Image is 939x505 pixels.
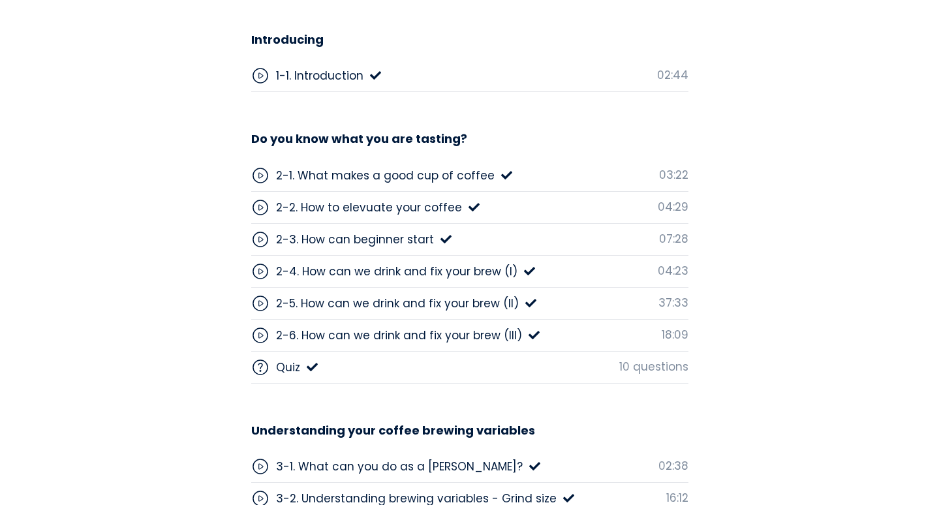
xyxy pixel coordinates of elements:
[276,167,495,184] div: 2-1. What makes a good cup of coffee
[658,294,688,311] div: 37:33
[276,327,522,344] div: 2-6. How can we drink and fix your brew (III)
[659,230,688,247] div: 07:28
[276,458,523,475] div: 3-1. What can you do as a [PERSON_NAME]?
[251,131,467,146] h3: Do you know what you are tasting?
[276,199,462,216] div: 2-2. How to elevuate your coffee
[276,263,517,280] div: 2-4. How can we drink and fix your brew (I)
[276,67,363,84] div: 1-1. Introduction
[658,262,688,279] div: 04:23
[659,166,688,183] div: 03:22
[662,326,688,343] div: 18:09
[657,67,688,84] div: 02:44
[658,457,688,474] div: 02:38
[276,231,434,248] div: 2-3. How can beginner start
[251,32,324,47] h3: Introducing
[658,198,688,215] div: 04:29
[619,358,688,375] div: 10 questions
[276,295,519,312] div: 2-5. How can we drink and fix your brew (II)
[276,359,300,376] div: Quiz
[251,423,535,438] h3: Understanding your coffee brewing variables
